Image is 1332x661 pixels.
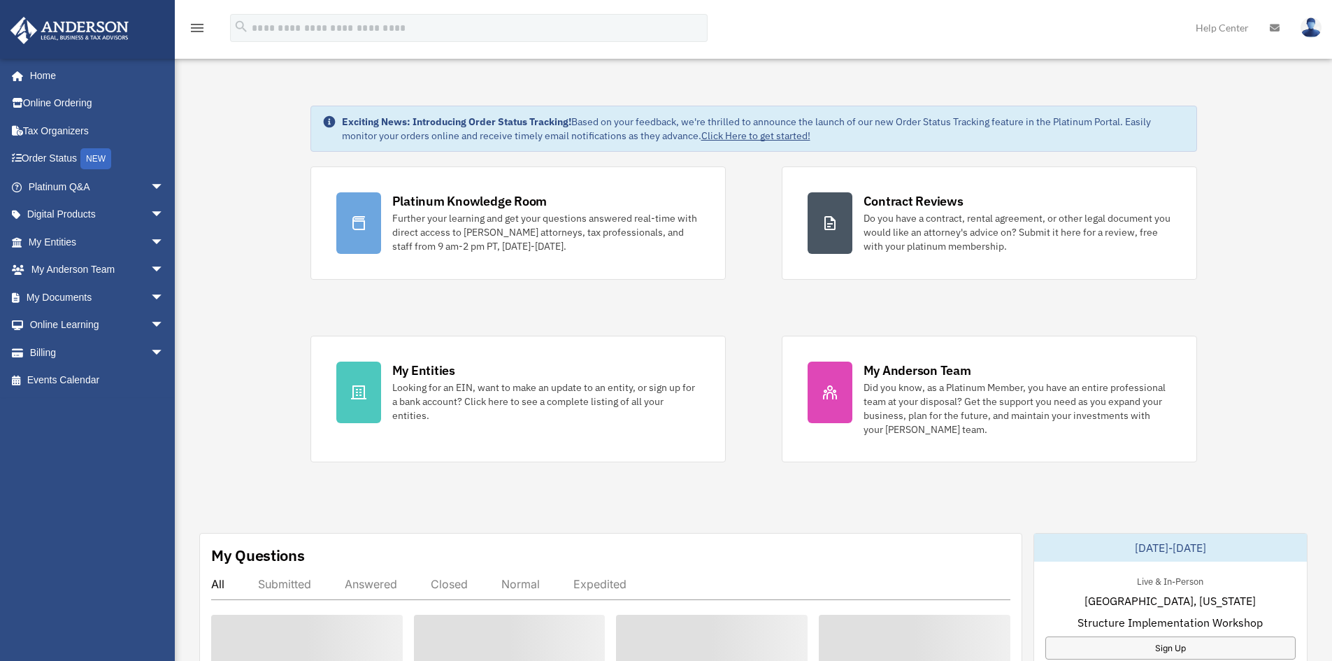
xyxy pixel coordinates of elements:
[189,20,206,36] i: menu
[10,117,185,145] a: Tax Organizers
[1301,17,1322,38] img: User Pic
[310,336,726,462] a: My Entities Looking for an EIN, want to make an update to an entity, or sign up for a bank accoun...
[150,201,178,229] span: arrow_drop_down
[1045,637,1296,660] a: Sign Up
[80,148,111,169] div: NEW
[864,192,964,210] div: Contract Reviews
[6,17,133,44] img: Anderson Advisors Platinum Portal
[342,115,1185,143] div: Based on your feedback, we're thrilled to announce the launch of our new Order Status Tracking fe...
[782,336,1197,462] a: My Anderson Team Did you know, as a Platinum Member, you have an entire professional team at your...
[189,24,206,36] a: menu
[10,173,185,201] a: Platinum Q&Aarrow_drop_down
[10,62,178,90] a: Home
[10,145,185,173] a: Order StatusNEW
[211,577,224,591] div: All
[1084,592,1256,609] span: [GEOGRAPHIC_DATA], [US_STATE]
[864,381,1171,436] div: Did you know, as a Platinum Member, you have an entire professional team at your disposal? Get th...
[10,283,185,311] a: My Documentsarrow_drop_down
[573,577,626,591] div: Expedited
[150,256,178,285] span: arrow_drop_down
[258,577,311,591] div: Submitted
[864,211,1171,253] div: Do you have a contract, rental agreement, or other legal document you would like an attorney's ad...
[782,166,1197,280] a: Contract Reviews Do you have a contract, rental agreement, or other legal document you would like...
[310,166,726,280] a: Platinum Knowledge Room Further your learning and get your questions answered real-time with dire...
[1034,534,1307,562] div: [DATE]-[DATE]
[864,362,971,379] div: My Anderson Team
[234,19,249,34] i: search
[501,577,540,591] div: Normal
[150,311,178,340] span: arrow_drop_down
[701,129,810,142] a: Click Here to get started!
[10,339,185,367] a: Billingarrow_drop_down
[392,362,455,379] div: My Entities
[431,577,468,591] div: Closed
[1126,573,1215,588] div: Live & In-Person
[150,283,178,312] span: arrow_drop_down
[392,192,547,210] div: Platinum Knowledge Room
[392,211,700,253] div: Further your learning and get your questions answered real-time with direct access to [PERSON_NAM...
[10,228,185,256] a: My Entitiesarrow_drop_down
[150,173,178,201] span: arrow_drop_down
[1077,614,1263,631] span: Structure Implementation Workshop
[150,339,178,367] span: arrow_drop_down
[345,577,397,591] div: Answered
[392,381,700,422] div: Looking for an EIN, want to make an update to an entity, or sign up for a bank account? Click her...
[10,90,185,118] a: Online Ordering
[150,228,178,257] span: arrow_drop_down
[10,201,185,229] a: Digital Productsarrow_drop_down
[211,545,305,566] div: My Questions
[10,311,185,339] a: Online Learningarrow_drop_down
[342,115,571,128] strong: Exciting News: Introducing Order Status Tracking!
[10,256,185,284] a: My Anderson Teamarrow_drop_down
[10,367,185,395] a: Events Calendar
